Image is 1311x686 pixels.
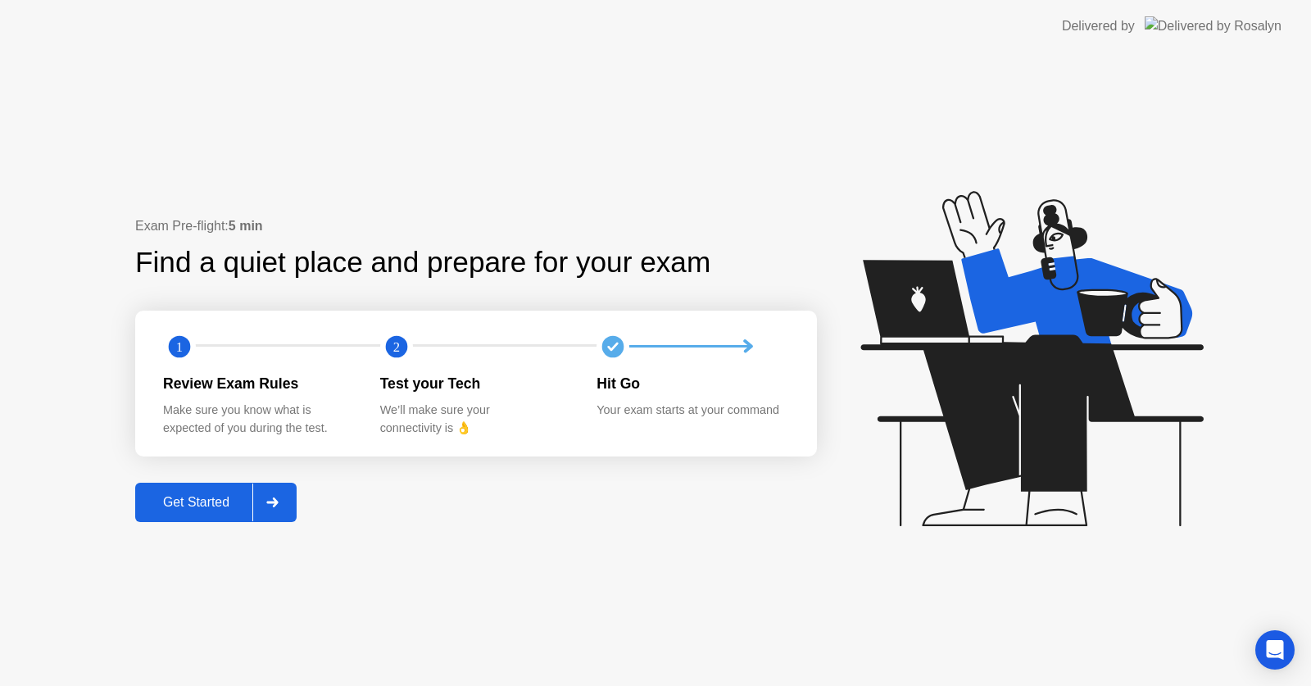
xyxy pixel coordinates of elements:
[597,373,787,394] div: Hit Go
[1062,16,1135,36] div: Delivered by
[1255,630,1295,670] div: Open Intercom Messenger
[380,373,571,394] div: Test your Tech
[135,216,817,236] div: Exam Pre-flight:
[393,338,400,354] text: 2
[135,241,713,284] div: Find a quiet place and prepare for your exam
[176,338,183,354] text: 1
[140,495,252,510] div: Get Started
[597,402,787,420] div: Your exam starts at your command
[135,483,297,522] button: Get Started
[229,219,263,233] b: 5 min
[163,402,354,437] div: Make sure you know what is expected of you during the test.
[1145,16,1282,35] img: Delivered by Rosalyn
[380,402,571,437] div: We’ll make sure your connectivity is 👌
[163,373,354,394] div: Review Exam Rules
